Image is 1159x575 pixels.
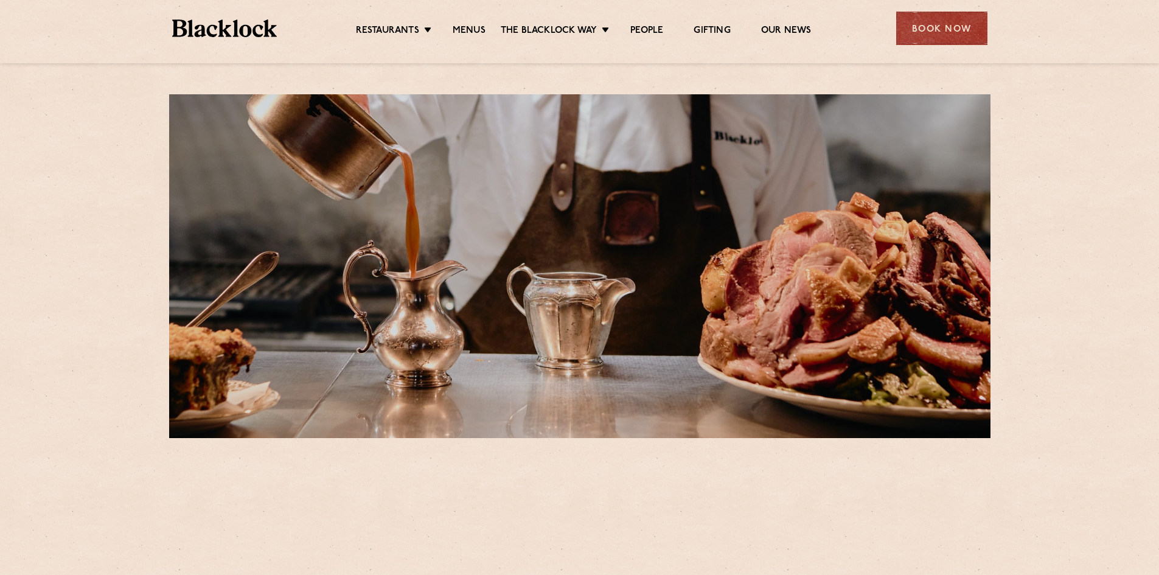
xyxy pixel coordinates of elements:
[896,12,987,45] div: Book Now
[356,25,419,38] a: Restaurants
[694,25,730,38] a: Gifting
[630,25,663,38] a: People
[453,25,486,38] a: Menus
[501,25,597,38] a: The Blacklock Way
[172,19,277,37] img: BL_Textured_Logo-footer-cropped.svg
[761,25,812,38] a: Our News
